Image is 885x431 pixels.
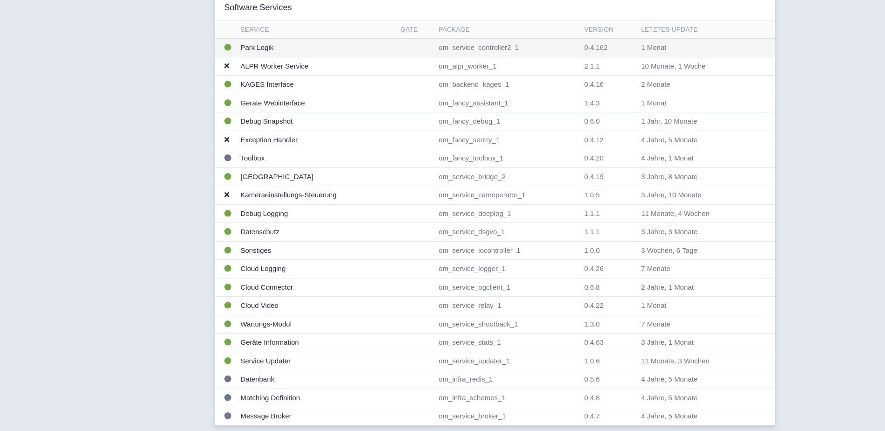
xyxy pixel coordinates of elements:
td: 1 Monat [637,94,754,112]
td: 7 Monate [637,315,754,334]
th: Service [237,21,397,39]
td: om_service_shootback_1 [435,315,580,334]
td: Matching Definition [237,389,397,407]
td: om_fancy_sentry_1 [435,131,580,149]
td: [GEOGRAPHIC_DATA] [237,167,397,186]
td: om_fancy_assistant_1 [435,94,580,112]
td: Geräte Information [237,334,397,352]
td: 3 Jahre, 3 Monate [637,223,754,242]
td: 7 Monate [637,260,754,278]
th: Package [435,21,580,39]
td: 4 Jahre, 5 Monate [637,407,754,425]
span: 0.4.19 [584,173,604,181]
td: ALPR Worker Service [237,57,397,76]
td: Toolbox [237,149,397,168]
td: 4 Jahre, 1 Monat [637,149,754,168]
td: KAGES Interface [237,76,397,94]
td: Debug Snapshot [237,112,397,131]
span: 0.4.16 [584,80,604,88]
span: 0.4.22 [584,301,604,309]
td: om_service_updater_1 [435,352,580,370]
td: 3 Jahre, 1 Monat [637,334,754,352]
span: 0.4.8 [584,394,599,402]
td: om_service_controller2_1 [435,39,580,57]
td: 1 Monat [637,297,754,315]
td: Service Updater [237,352,397,370]
td: Wartungs-Modul [237,315,397,334]
td: om_infra_redis_1 [435,370,580,389]
td: 3 Jahre, 10 Monate [637,186,754,205]
span: 1.3.0 [584,320,599,328]
span: 0.6.0 [584,117,599,125]
span: 1.0.5 [584,191,599,199]
td: om_fancy_toolbox_1 [435,149,580,168]
span: 0.4.63 [584,338,604,346]
td: om_service_broker_1 [435,407,580,425]
span: 0.5.6 [584,375,599,383]
td: om_infra_schemes_1 [435,389,580,407]
td: om_fancy_debug_1 [435,112,580,131]
span: 0.6.8 [584,283,599,291]
span: 0.4.20 [584,154,604,162]
td: Park Logik [237,39,397,57]
td: Cloud Logging [237,260,397,278]
span: 0.4.12 [584,136,604,144]
td: om_service_dsgvo_1 [435,223,580,242]
td: om_backend_kages_1 [435,76,580,94]
td: 11 Monate, 4 Wochen [637,204,754,223]
span: 1.0.6 [584,357,599,365]
span: 0.4.26 [584,264,604,272]
td: 4 Jahre, 5 Monate [637,389,754,407]
td: Datenbank [237,370,397,389]
td: om_service_relay_1 [435,297,580,315]
th: Version [580,21,637,39]
td: 3 Wochen, 6 Tage [637,241,754,260]
td: om_alpr_worker_1 [435,57,580,76]
td: Debug Logging [237,204,397,223]
td: Exception Handler [237,131,397,149]
td: 1 Monat [637,39,754,57]
td: 4 Jahre, 5 Monate [637,370,754,389]
td: Message Broker [237,407,397,425]
td: om_service_deeplog_1 [435,204,580,223]
td: Cloud Video [237,297,397,315]
h3: Software Services [224,3,292,13]
span: 1.1.1 [584,228,599,236]
td: om_service_camoperator_1 [435,186,580,205]
span: 0.4.162 [584,43,607,51]
td: 2 Jahre, 1 Monat [637,278,754,297]
td: Datenschutz [237,223,397,242]
span: 1.0.0 [584,246,599,254]
td: om_service_stats_1 [435,334,580,352]
td: om_service_bridge_2 [435,167,580,186]
span: 1.4.3 [584,99,599,107]
td: om_service_iocontroller_1 [435,241,580,260]
td: Cloud Connector [237,278,397,297]
td: Kameraeinstellungs-Steuerung [237,186,397,205]
span: 2.1.1 [584,62,599,70]
td: 10 Monate, 1 Woche [637,57,754,76]
td: 3 Jahre, 8 Monate [637,167,754,186]
td: Sonstiges [237,241,397,260]
td: 4 Jahre, 5 Monate [637,131,754,149]
td: Geräte Webinterface [237,94,397,112]
th: Letztes Update [637,21,754,39]
th: Gate [397,21,435,39]
span: 1.1.1 [584,209,599,217]
span: 0.4.7 [584,412,599,420]
td: om_service_logger_1 [435,260,580,278]
td: om_service_ogclient_1 [435,278,580,297]
td: 11 Monate, 3 Wochen [637,352,754,370]
td: 1 Jahr, 10 Monate [637,112,754,131]
td: 2 Monate [637,76,754,94]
